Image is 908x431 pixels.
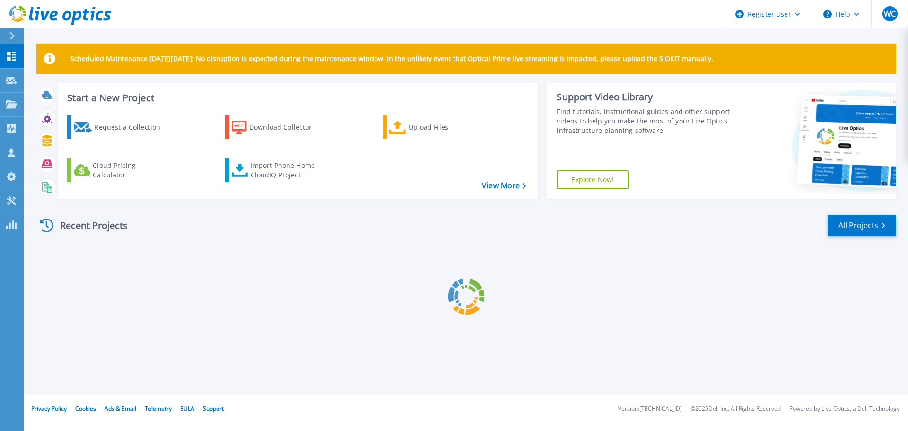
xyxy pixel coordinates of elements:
a: Telemetry [145,405,172,413]
div: Download Collector [249,118,325,137]
li: © 2025 Dell Inc. All Rights Reserved [690,406,781,412]
p: Scheduled Maintenance [DATE][DATE]: No disruption is expected during the maintenance window. In t... [70,55,713,62]
li: Version: [TECHNICAL_ID] [618,406,682,412]
div: Upload Files [409,118,484,137]
a: Cloud Pricing Calculator [67,158,173,182]
li: Powered by Live Optics, a Dell Technology [789,406,899,412]
a: All Projects [828,215,896,236]
div: Cloud Pricing Calculator [93,161,168,180]
a: Explore Now! [557,170,629,189]
div: Support Video Library [557,91,734,103]
a: EULA [180,405,194,413]
div: Request a Collection [94,118,170,137]
a: Upload Files [383,115,488,139]
span: WC [884,10,896,18]
a: Support [203,405,224,413]
a: Cookies [75,405,96,413]
a: Request a Collection [67,115,173,139]
a: View More [482,181,526,190]
div: Find tutorials, instructional guides and other support videos to help you make the most of your L... [557,107,734,135]
a: Download Collector [225,115,331,139]
a: Privacy Policy [31,405,67,413]
div: Recent Projects [36,214,140,237]
div: Import Phone Home CloudIQ Project [251,161,324,180]
h3: Start a New Project [67,93,526,103]
a: Ads & Email [105,405,136,413]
